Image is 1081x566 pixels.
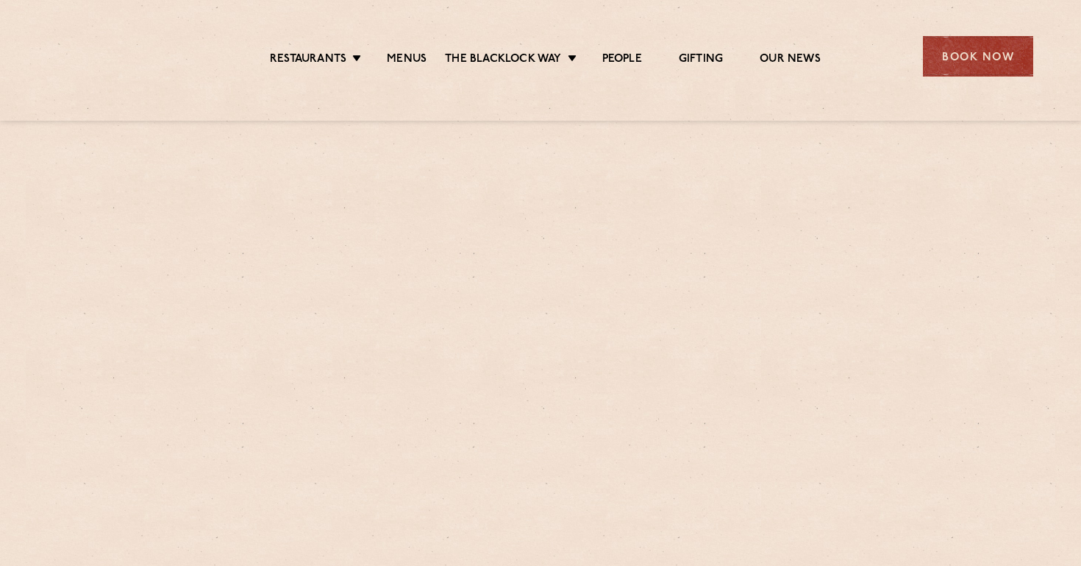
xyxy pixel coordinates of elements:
[602,52,642,68] a: People
[387,52,427,68] a: Menus
[923,36,1033,77] div: Book Now
[270,52,346,68] a: Restaurants
[679,52,723,68] a: Gifting
[760,52,821,68] a: Our News
[445,52,561,68] a: The Blacklock Way
[48,14,175,99] img: svg%3E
